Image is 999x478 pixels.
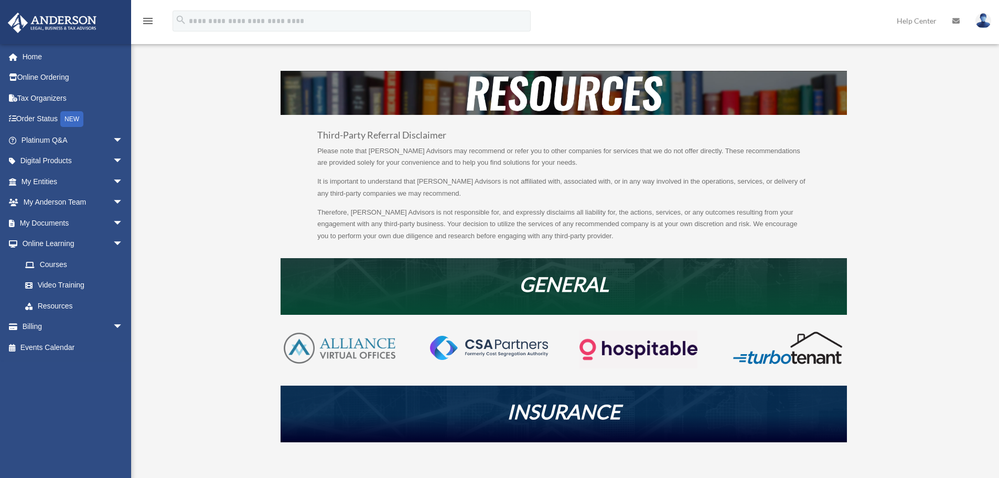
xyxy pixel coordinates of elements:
[7,171,139,192] a: My Entitiesarrow_drop_down
[7,130,139,151] a: Platinum Q&Aarrow_drop_down
[7,151,139,172] a: Digital Productsarrow_drop_down
[7,213,139,233] a: My Documentsarrow_drop_down
[519,272,609,296] em: GENERAL
[317,176,810,207] p: It is important to understand that [PERSON_NAME] Advisors is not affiliated with, associated with...
[7,316,139,337] a: Billingarrow_drop_down
[317,207,810,242] p: Therefore, [PERSON_NAME] Advisors is not responsible for, and expressly disclaims all liability f...
[7,67,139,88] a: Online Ordering
[113,130,134,151] span: arrow_drop_down
[7,192,139,213] a: My Anderson Teamarrow_drop_down
[281,331,399,366] img: AVO-logo-1-color
[113,213,134,234] span: arrow_drop_down
[5,13,100,33] img: Anderson Advisors Platinum Portal
[113,316,134,338] span: arrow_drop_down
[281,71,847,115] img: resources-header
[113,151,134,172] span: arrow_drop_down
[317,131,810,145] h3: Third-Party Referral Disclaimer
[430,336,548,360] img: CSA-partners-Formerly-Cost-Segregation-Authority
[60,111,83,127] div: NEW
[15,275,139,296] a: Video Training
[15,295,134,316] a: Resources
[579,331,697,369] img: Logo-transparent-dark
[175,14,187,26] i: search
[7,88,139,109] a: Tax Organizers
[728,331,846,365] img: turbotenant
[113,192,134,214] span: arrow_drop_down
[7,109,139,130] a: Order StatusNEW
[7,337,139,358] a: Events Calendar
[142,18,154,27] a: menu
[142,15,154,27] i: menu
[7,233,139,254] a: Online Learningarrow_drop_down
[975,13,991,28] img: User Pic
[317,145,810,176] p: Please note that [PERSON_NAME] Advisors may recommend or refer you to other companies for service...
[507,399,620,423] em: INSURANCE
[113,171,134,193] span: arrow_drop_down
[15,254,139,275] a: Courses
[113,233,134,255] span: arrow_drop_down
[7,46,139,67] a: Home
